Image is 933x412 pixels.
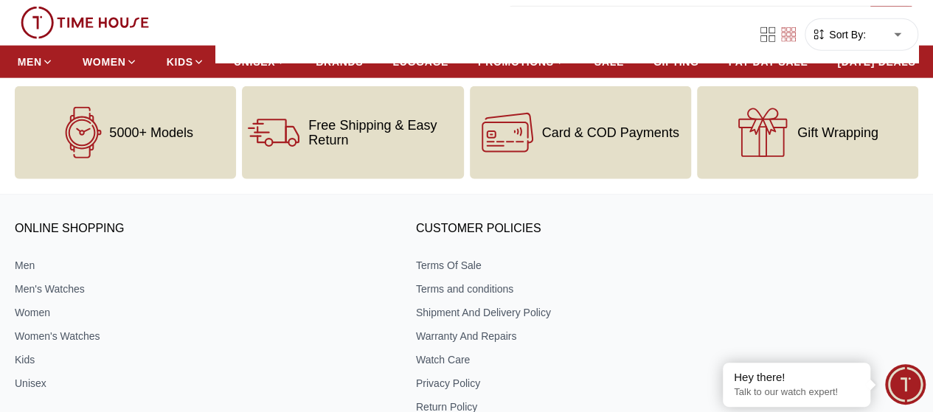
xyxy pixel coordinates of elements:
[416,352,785,367] a: Watch Care
[811,27,866,42] button: Sort By:
[15,376,384,391] a: Unisex
[416,258,785,273] a: Terms Of Sale
[416,218,785,240] h3: CUSTOMER POLICIES
[15,329,384,343] a: Women's Watches
[734,386,859,399] p: Talk to our watch expert!
[542,125,679,140] span: Card & COD Payments
[15,282,384,296] a: Men's Watches
[21,7,149,39] img: ...
[416,305,785,320] a: Shipment And Delivery Policy
[83,55,126,69] span: WOMEN
[15,352,384,367] a: Kids
[83,49,137,75] a: WOMEN
[797,125,878,140] span: Gift Wrapping
[734,370,859,385] div: Hey there!
[15,258,384,273] a: Men
[167,49,204,75] a: KIDS
[18,49,53,75] a: MEN
[15,305,384,320] a: Women
[109,125,193,140] span: 5000+ Models
[416,282,785,296] a: Terms and conditions
[18,55,42,69] span: MEN
[885,364,926,405] div: Chat Widget
[416,376,785,391] a: Privacy Policy
[167,55,193,69] span: KIDS
[826,27,866,42] span: Sort By:
[15,218,384,240] h3: ONLINE SHOPPING
[416,329,785,343] a: Warranty And Repairs
[308,118,457,147] span: Free Shipping & Easy Return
